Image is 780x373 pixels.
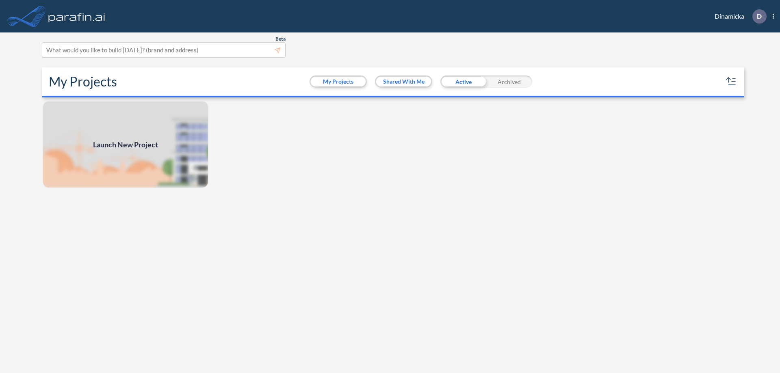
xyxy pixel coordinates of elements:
[47,8,107,24] img: logo
[702,9,774,24] div: Dinamicka
[42,101,209,188] a: Launch New Project
[757,13,762,20] p: D
[42,101,209,188] img: add
[275,36,286,42] span: Beta
[486,75,532,88] div: Archived
[725,75,738,88] button: sort
[93,139,158,150] span: Launch New Project
[376,77,431,86] button: Shared With Me
[311,77,366,86] button: My Projects
[440,75,486,88] div: Active
[49,74,117,89] h2: My Projects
